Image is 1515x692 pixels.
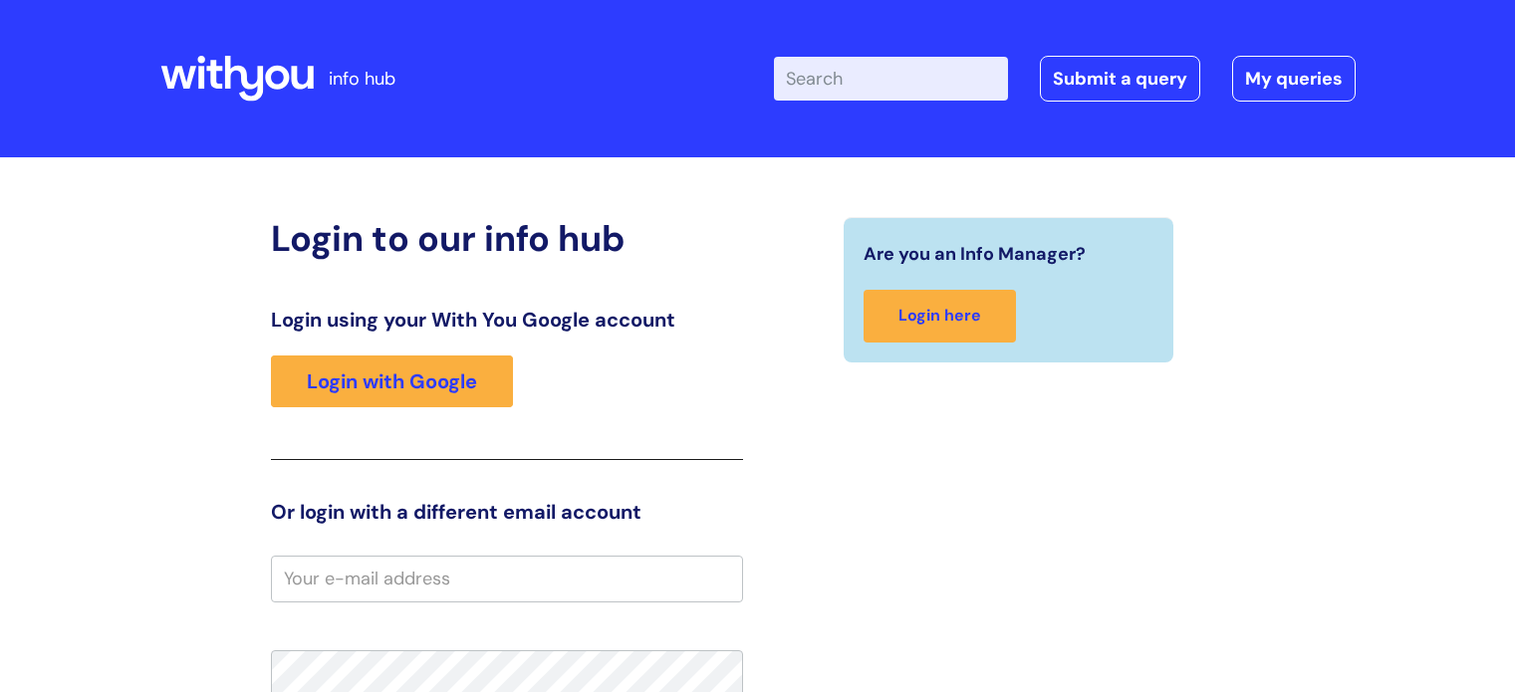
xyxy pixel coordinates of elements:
[271,308,743,332] h3: Login using your With You Google account
[774,57,1008,101] input: Search
[271,500,743,524] h3: Or login with a different email account
[1232,56,1356,102] a: My queries
[271,355,513,407] a: Login with Google
[1040,56,1200,102] a: Submit a query
[271,217,743,260] h2: Login to our info hub
[864,238,1086,270] span: Are you an Info Manager?
[271,556,743,601] input: Your e-mail address
[864,290,1016,343] a: Login here
[329,63,395,95] p: info hub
